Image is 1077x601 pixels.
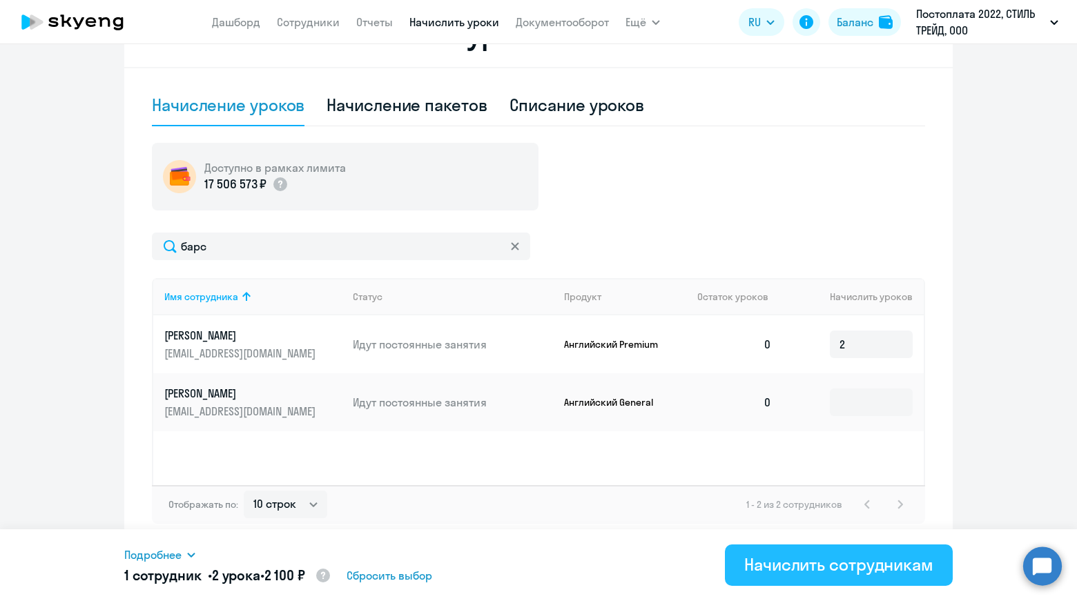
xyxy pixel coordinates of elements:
button: RU [739,8,784,36]
p: Идут постоянные занятия [353,395,553,410]
a: Начислить уроки [409,15,499,29]
p: Английский General [564,396,668,408]
a: Сотрудники [277,15,340,29]
div: Продукт [564,290,687,303]
p: Английский Premium [564,338,668,351]
h2: Начисление и списание уроков [152,17,925,50]
td: 0 [686,315,783,373]
p: [PERSON_NAME] [164,386,319,401]
div: Начисление уроков [152,94,304,116]
div: Имя сотрудника [164,290,238,303]
a: Документооборот [516,15,609,29]
div: Начислить сотрудникам [744,553,933,575]
div: Списание уроков [510,94,645,116]
a: [PERSON_NAME][EMAIL_ADDRESS][DOMAIN_NAME] [164,328,342,361]
p: Постоплата 2022, СТИЛЬ ТРЕЙД, ООО [916,6,1045,39]
p: [EMAIL_ADDRESS][DOMAIN_NAME] [164,346,319,361]
button: Начислить сотрудникам [725,544,953,586]
p: Идут постоянные занятия [353,337,553,352]
div: Статус [353,290,382,303]
div: Баланс [837,14,873,30]
img: balance [879,15,893,29]
span: Остаток уроков [697,290,768,303]
span: 2 100 ₽ [264,566,305,584]
p: [EMAIL_ADDRESS][DOMAIN_NAME] [164,404,319,419]
div: Имя сотрудника [164,290,342,303]
div: Начисление пакетов [327,94,487,116]
span: Ещё [625,14,646,30]
img: wallet-circle.png [163,160,196,193]
a: Дашборд [212,15,260,29]
button: Постоплата 2022, СТИЛЬ ТРЕЙД, ООО [909,6,1065,39]
h5: Доступно в рамках лимита [204,160,346,175]
a: Отчеты [356,15,393,29]
div: Продукт [564,290,601,303]
div: Статус [353,290,553,303]
span: RU [748,14,761,30]
span: Подробнее [124,546,182,563]
a: [PERSON_NAME][EMAIL_ADDRESS][DOMAIN_NAME] [164,386,342,419]
h5: 1 сотрудник • • [124,566,331,587]
input: Поиск по имени, email, продукту или статусу [152,233,530,260]
td: 0 [686,373,783,431]
p: 17 506 573 ₽ [204,175,266,193]
button: Ещё [625,8,660,36]
button: Балансbalance [828,8,901,36]
span: 1 - 2 из 2 сотрудников [746,498,842,511]
th: Начислить уроков [783,278,924,315]
p: [PERSON_NAME] [164,328,319,343]
div: Остаток уроков [697,290,783,303]
span: 2 урока [212,566,260,584]
span: Сбросить выбор [347,567,432,584]
span: Отображать по: [168,498,238,511]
